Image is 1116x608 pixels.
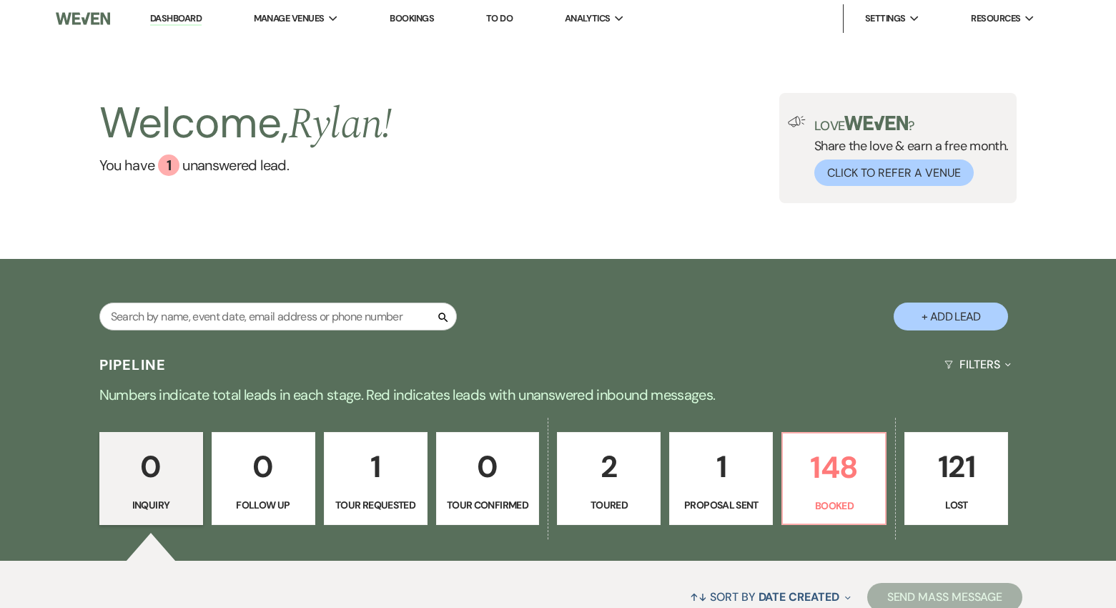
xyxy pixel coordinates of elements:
[221,497,306,513] p: Follow Up
[814,116,1009,132] p: Love ?
[109,443,194,491] p: 0
[486,12,513,24] a: To Do
[109,497,194,513] p: Inquiry
[324,432,428,525] a: 1Tour Requested
[99,355,167,375] h3: Pipeline
[566,497,651,513] p: Toured
[150,12,202,26] a: Dashboard
[557,432,661,525] a: 2Toured
[669,432,773,525] a: 1Proposal Sent
[44,383,1073,406] p: Numbers indicate total leads in each stage. Red indicates leads with unanswered inbound messages.
[844,116,908,130] img: weven-logo-green.svg
[565,11,611,26] span: Analytics
[971,11,1020,26] span: Resources
[690,589,707,604] span: ↑↓
[221,443,306,491] p: 0
[333,443,418,491] p: 1
[678,497,764,513] p: Proposal Sent
[99,93,392,155] h2: Welcome,
[333,497,418,513] p: Tour Requested
[436,432,540,525] a: 0Tour Confirmed
[678,443,764,491] p: 1
[759,589,839,604] span: Date Created
[254,11,325,26] span: Manage Venues
[904,432,1008,525] a: 121Lost
[212,432,315,525] a: 0Follow Up
[445,497,530,513] p: Tour Confirmed
[99,432,203,525] a: 0Inquiry
[806,116,1009,186] div: Share the love & earn a free month.
[914,497,999,513] p: Lost
[445,443,530,491] p: 0
[894,303,1008,330] button: + Add Lead
[939,345,1017,383] button: Filters
[158,155,179,176] div: 1
[814,160,974,186] button: Click to Refer a Venue
[566,443,651,491] p: 2
[288,92,392,157] span: Rylan !
[791,498,876,514] p: Booked
[914,443,999,491] p: 121
[56,4,110,34] img: Weven Logo
[788,116,806,127] img: loud-speaker-illustration.svg
[99,155,392,176] a: You have 1 unanswered lead.
[390,12,434,24] a: Bookings
[99,303,457,330] input: Search by name, event date, email address or phone number
[781,432,887,525] a: 148Booked
[791,443,876,491] p: 148
[865,11,906,26] span: Settings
